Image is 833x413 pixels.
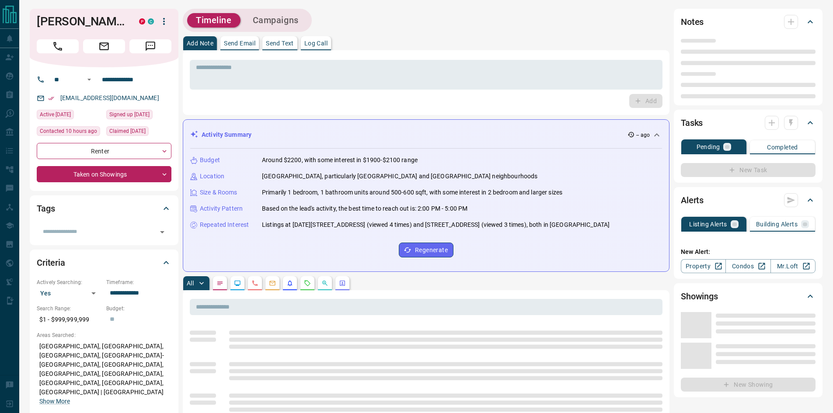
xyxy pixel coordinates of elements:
[224,40,255,46] p: Send Email
[262,188,562,197] p: Primarily 1 bedroom, 1 bathroom units around 500-600 sqft, with some interest in 2 bedroom and la...
[756,221,798,227] p: Building Alerts
[37,331,171,339] p: Areas Searched:
[767,144,798,150] p: Completed
[106,278,171,286] p: Timeframe:
[37,201,55,215] h2: Tags
[681,289,718,303] h2: Showings
[304,280,311,287] svg: Requests
[725,259,770,273] a: Condos
[339,280,346,287] svg: Agent Actions
[109,110,150,119] span: Signed up [DATE]
[681,116,703,130] h2: Tasks
[200,156,220,165] p: Budget
[200,172,224,181] p: Location
[40,110,71,119] span: Active [DATE]
[202,130,251,139] p: Activity Summary
[681,15,704,29] h2: Notes
[37,278,102,286] p: Actively Searching:
[681,247,816,257] p: New Alert:
[681,11,816,32] div: Notes
[681,190,816,211] div: Alerts
[187,40,213,46] p: Add Note
[200,204,243,213] p: Activity Pattern
[262,172,537,181] p: [GEOGRAPHIC_DATA], particularly [GEOGRAPHIC_DATA] and [GEOGRAPHIC_DATA] neighbourhoods
[106,110,171,122] div: Mon Apr 01 2024
[399,243,453,257] button: Regenerate
[148,18,154,24] div: condos.ca
[262,220,610,229] p: Listings at [DATE][STREET_ADDRESS] (viewed 4 times) and [STREET_ADDRESS] (viewed 3 times), both i...
[251,280,258,287] svg: Calls
[37,286,102,300] div: Yes
[200,188,237,197] p: Size & Rooms
[234,280,241,287] svg: Lead Browsing Activity
[37,339,171,409] p: [GEOGRAPHIC_DATA], [GEOGRAPHIC_DATA], [GEOGRAPHIC_DATA], [GEOGRAPHIC_DATA]-[GEOGRAPHIC_DATA], [GE...
[187,13,240,28] button: Timeline
[681,193,704,207] h2: Alerts
[200,220,249,229] p: Repeated Interest
[37,143,171,159] div: Renter
[129,39,171,53] span: Message
[770,259,816,273] a: Mr.Loft
[37,305,102,312] p: Search Range:
[190,127,662,143] div: Activity Summary-- ago
[262,156,418,165] p: Around $2200, with some interest in $1900-$2100 range
[37,198,171,219] div: Tags
[636,131,650,139] p: -- ago
[681,112,816,133] div: Tasks
[48,95,54,101] svg: Email Verified
[106,126,171,139] div: Fri Aug 29 2025
[37,256,65,270] h2: Criteria
[139,18,145,24] div: property.ca
[109,127,146,135] span: Claimed [DATE]
[266,40,294,46] p: Send Text
[269,280,276,287] svg: Emails
[84,74,94,85] button: Open
[37,39,79,53] span: Call
[286,280,293,287] svg: Listing Alerts
[106,305,171,312] p: Budget:
[39,397,70,406] button: Show More
[156,226,168,238] button: Open
[681,286,816,307] div: Showings
[40,127,97,135] span: Contacted 10 hours ago
[697,144,720,150] p: Pending
[60,94,159,101] a: [EMAIL_ADDRESS][DOMAIN_NAME]
[37,126,102,139] div: Tue Sep 16 2025
[187,280,194,286] p: All
[244,13,307,28] button: Campaigns
[321,280,328,287] svg: Opportunities
[262,204,467,213] p: Based on the lead's activity, the best time to reach out is: 2:00 PM - 5:00 PM
[216,280,223,287] svg: Notes
[37,166,171,182] div: Taken on Showings
[37,14,126,28] h1: [PERSON_NAME]
[689,221,727,227] p: Listing Alerts
[37,110,102,122] div: Mon Sep 15 2025
[681,259,726,273] a: Property
[37,312,102,327] p: $1 - $999,999,999
[83,39,125,53] span: Email
[304,40,328,46] p: Log Call
[37,252,171,273] div: Criteria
